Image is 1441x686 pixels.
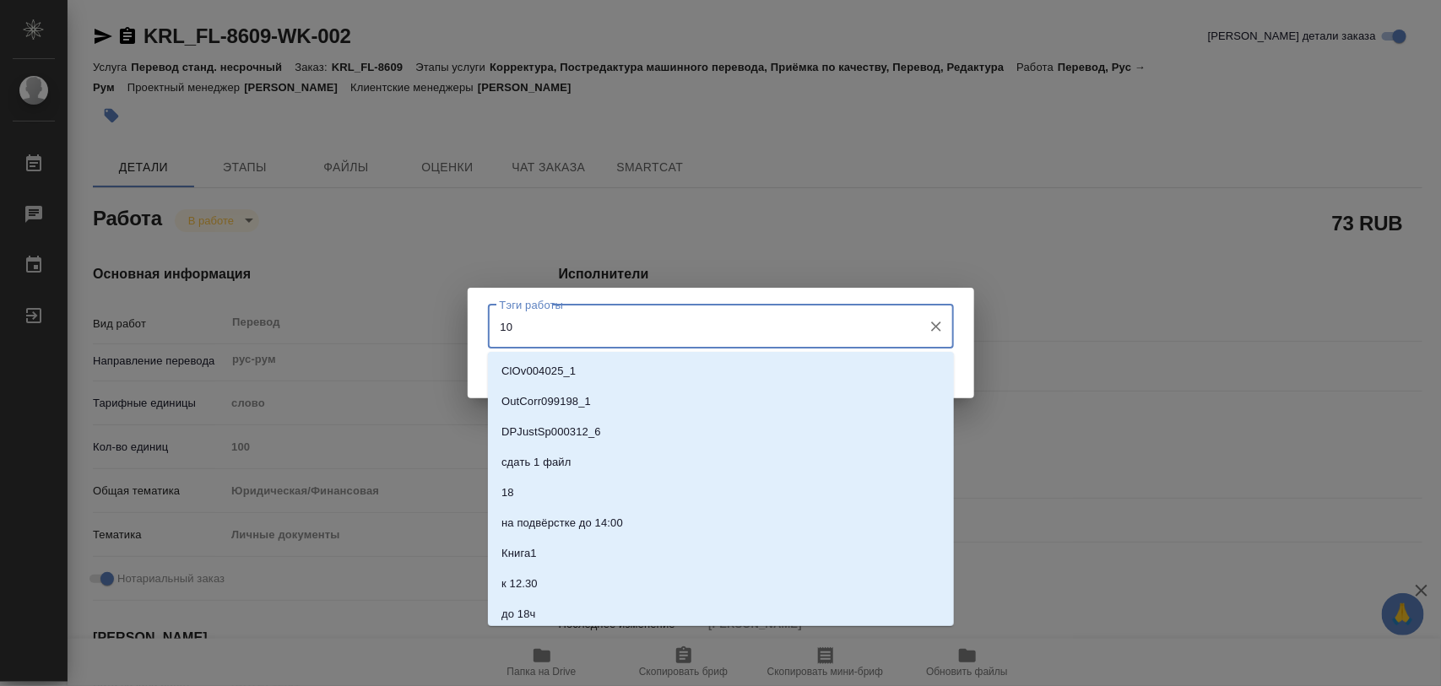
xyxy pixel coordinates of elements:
[501,363,576,380] p: ClOv004025_1
[501,454,571,471] p: сдать 1 файл
[501,424,601,440] p: DPJustSp000312_6
[501,606,535,623] p: до 18ч
[501,515,623,532] p: на подвёрстке до 14:00
[501,484,514,501] p: 18
[501,393,591,410] p: OutCorr099198_1
[924,315,948,338] button: Очистить
[501,545,537,562] p: Книга1
[501,575,538,592] p: к 12.30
